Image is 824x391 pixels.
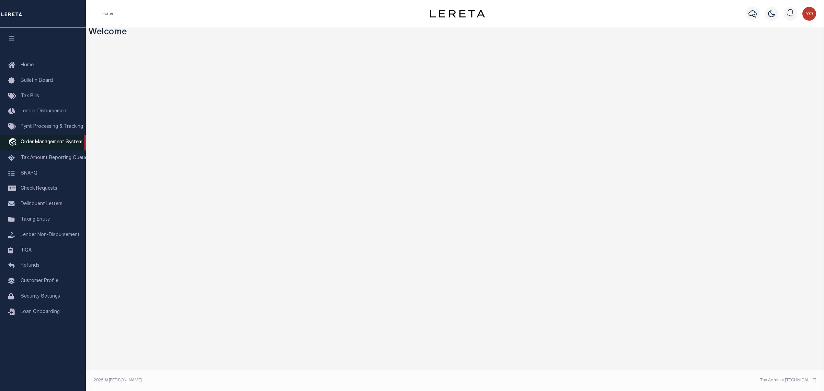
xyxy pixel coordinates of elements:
span: Home [21,63,34,68]
div: 2025 © [PERSON_NAME]. [89,377,455,383]
li: Home [102,11,113,17]
span: Lender Non-Disbursement [21,233,80,237]
span: Tax Amount Reporting Queue [21,156,88,160]
span: Check Requests [21,186,57,191]
span: SNAPQ [21,171,37,176]
img: logo-dark.svg [430,10,485,18]
span: Taxing Entity [21,217,50,222]
span: Security Settings [21,294,60,299]
span: Lender Disbursement [21,109,68,114]
span: Delinquent Letters [21,202,62,206]
img: svg+xml;base64,PHN2ZyB4bWxucz0iaHR0cDovL3d3dy53My5vcmcvMjAwMC9zdmciIHBvaW50ZXItZXZlbnRzPSJub25lIi... [802,7,816,21]
span: Tax Bills [21,94,39,99]
span: Refunds [21,263,39,268]
span: Order Management System [21,140,82,145]
span: Loan Onboarding [21,310,60,314]
span: Bulletin Board [21,78,53,83]
i: travel_explore [8,138,19,147]
span: TIQA [21,248,32,253]
div: Tax Admin v.[TECHNICAL_ID] [460,377,816,383]
h3: Welcome [89,27,822,38]
span: Customer Profile [21,279,58,283]
span: Pymt Processing & Tracking [21,124,83,129]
